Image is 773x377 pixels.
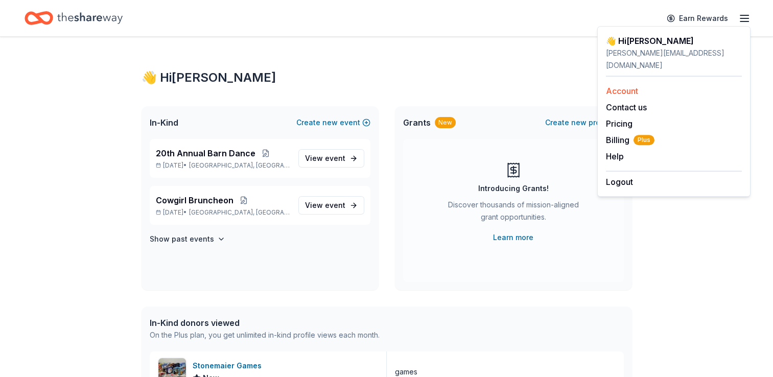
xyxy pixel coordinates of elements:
[322,116,338,129] span: new
[156,161,290,170] p: [DATE] •
[606,47,742,72] div: [PERSON_NAME][EMAIL_ADDRESS][DOMAIN_NAME]
[150,317,380,329] div: In-Kind donors viewed
[545,116,624,129] button: Createnewproject
[296,116,370,129] button: Createnewevent
[606,134,654,146] button: BillingPlus
[142,69,632,86] div: 👋 Hi [PERSON_NAME]
[606,35,742,47] div: 👋 Hi [PERSON_NAME]
[193,360,266,372] div: Stonemaier Games
[571,116,587,129] span: new
[150,233,214,245] h4: Show past events
[156,194,233,206] span: Cowgirl Bruncheon
[606,119,633,129] a: Pricing
[325,201,345,209] span: event
[156,147,255,159] span: 20th Annual Barn Dance
[298,196,364,215] a: View event
[305,199,345,211] span: View
[478,182,549,195] div: Introducing Grants!
[444,199,583,227] div: Discover thousands of mission-aligned grant opportunities.
[435,117,456,128] div: New
[634,135,654,145] span: Plus
[606,86,638,96] a: Account
[156,208,290,217] p: [DATE] •
[606,150,624,162] button: Help
[606,101,647,113] button: Contact us
[150,233,225,245] button: Show past events
[298,149,364,168] a: View event
[606,134,654,146] span: Billing
[25,6,123,30] a: Home
[493,231,533,244] a: Learn more
[150,116,178,129] span: In-Kind
[305,152,345,164] span: View
[189,161,290,170] span: [GEOGRAPHIC_DATA], [GEOGRAPHIC_DATA]
[606,176,633,188] button: Logout
[150,329,380,341] div: On the Plus plan, you get unlimited in-kind profile views each month.
[325,154,345,162] span: event
[189,208,290,217] span: [GEOGRAPHIC_DATA], [GEOGRAPHIC_DATA]
[661,9,734,28] a: Earn Rewards
[403,116,431,129] span: Grants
